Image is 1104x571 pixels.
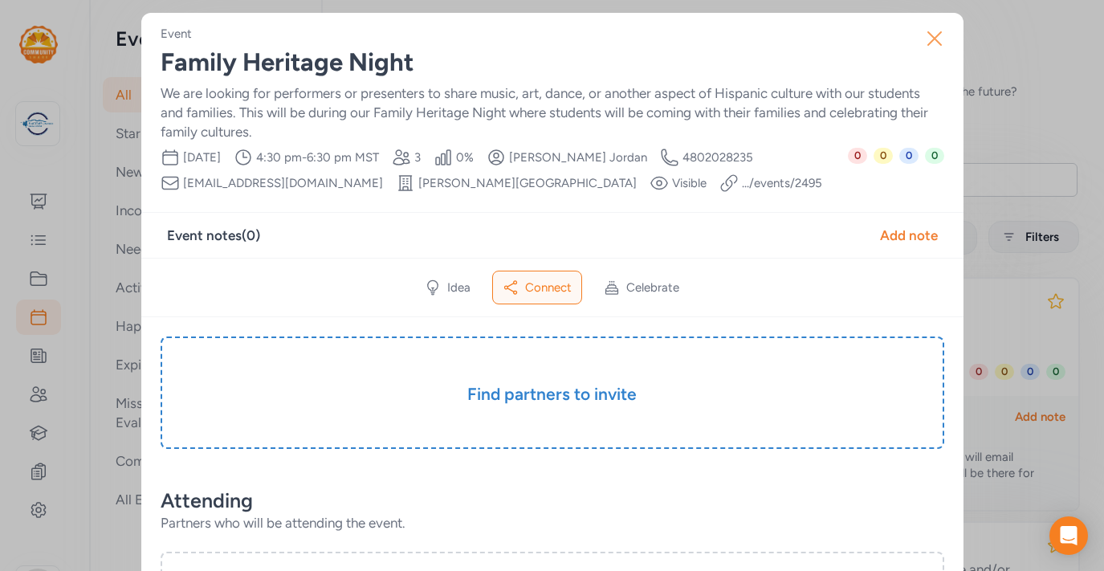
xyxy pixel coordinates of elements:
span: [EMAIL_ADDRESS][DOMAIN_NAME] [183,175,383,191]
a: .../events/2495 [742,175,822,191]
h3: Find partners to invite [201,383,904,406]
span: [DATE] [183,149,221,165]
span: Celebrate [626,279,679,296]
div: Add note [880,226,938,245]
span: 0 [899,148,919,164]
span: 0 [925,148,944,164]
span: Visible [672,175,707,191]
div: Partners who will be attending the event. [161,513,944,532]
div: Event [161,26,192,42]
span: 3 [414,149,421,165]
span: 0 [848,148,867,164]
span: [PERSON_NAME] Jordan [509,149,647,165]
span: Connect [525,279,572,296]
div: Event notes ( 0 ) [167,226,260,245]
span: 0 [874,148,893,164]
div: Family Heritage Night [161,48,944,77]
span: 4:30 pm - 6:30 pm MST [256,149,379,165]
div: Attending [161,487,944,513]
span: 4802028235 [682,149,753,165]
div: Open Intercom Messenger [1049,516,1088,555]
span: [PERSON_NAME][GEOGRAPHIC_DATA] [418,175,637,191]
div: We are looking for performers or presenters to share music, art, dance, or another aspect of Hisp... [161,84,944,141]
span: Idea [447,279,471,296]
span: 0 % [456,149,474,165]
